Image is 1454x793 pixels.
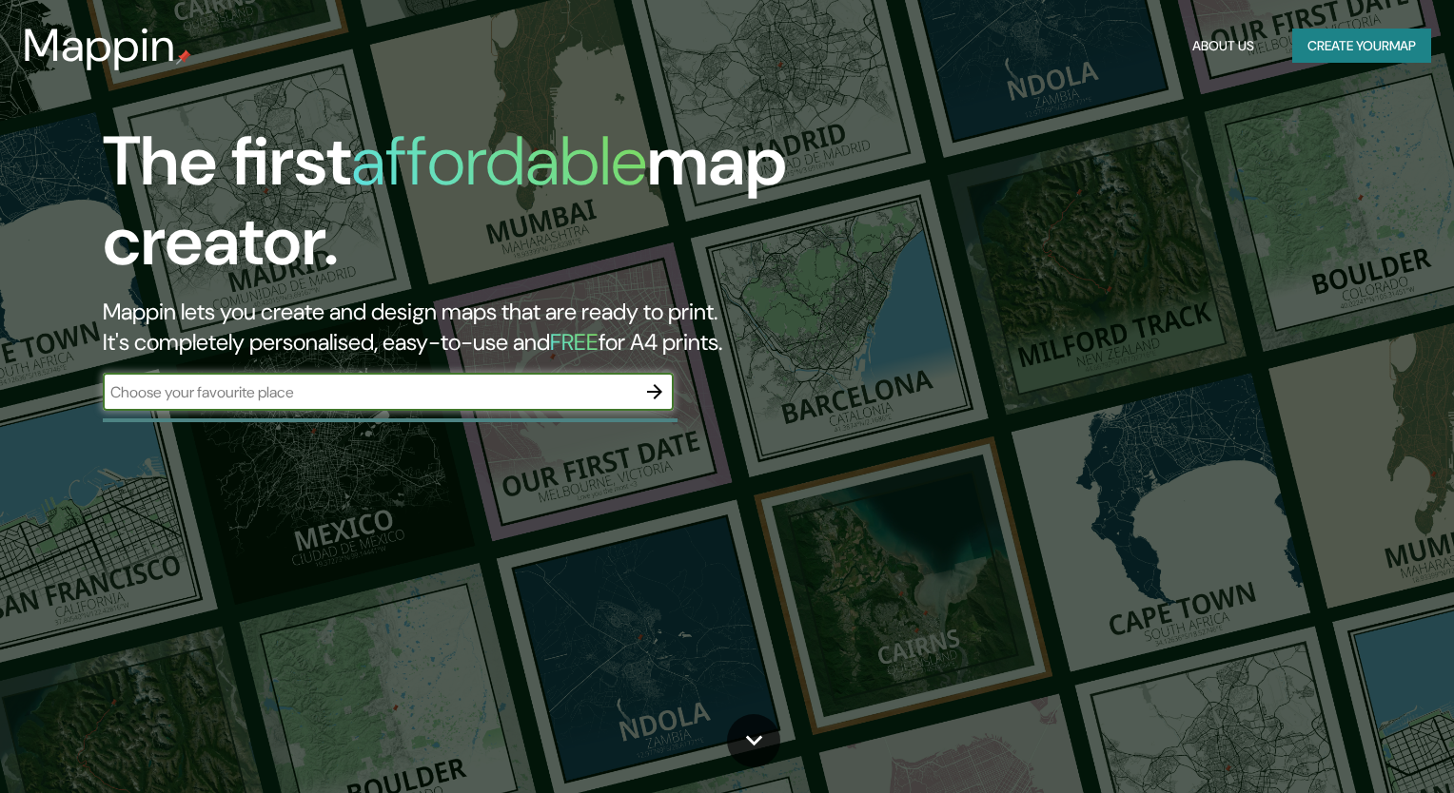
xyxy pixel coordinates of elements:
[103,381,636,403] input: Choose your favourite place
[176,49,191,65] img: mappin-pin
[1292,29,1431,64] button: Create yourmap
[550,327,599,357] h5: FREE
[23,19,176,72] h3: Mappin
[103,122,830,297] h1: The first map creator.
[1285,719,1433,772] iframe: Help widget launcher
[103,297,830,358] h2: Mappin lets you create and design maps that are ready to print. It's completely personalised, eas...
[351,117,647,205] h1: affordable
[1185,29,1262,64] button: About Us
